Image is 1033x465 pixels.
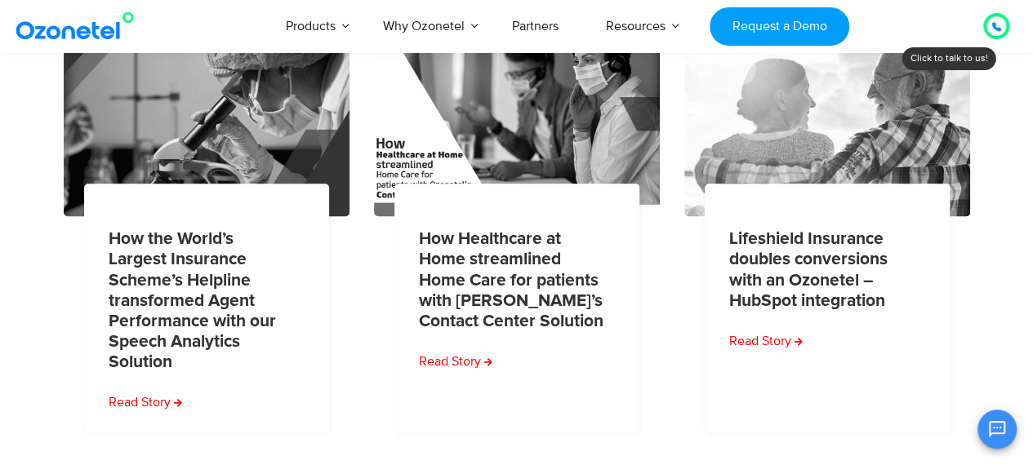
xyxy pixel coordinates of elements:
[729,228,915,311] a: Lifeshield Insurance doubles conversions with an Ozonetel – HubSpot integration
[710,7,849,46] a: Request a Demo
[419,228,605,331] a: How Healthcare at Home streamlined Home Care for patients with [PERSON_NAME]’s Contact Center Sol...
[977,410,1017,449] button: Open chat
[729,331,803,351] a: Read more about Lifeshield Insurance doubles conversions with an Ozonetel – HubSpot integration
[109,228,295,372] a: How the World’s Largest Insurance Scheme’s Helpline transformed Agent Performance with our Speech...
[109,392,182,412] a: Read more about How the World’s Largest Insurance Scheme’s Helpline transformed Agent Performance...
[419,352,492,371] a: Read more about How Healthcare at Home streamlined Home Care for patients with Ozonetel’s Contact...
